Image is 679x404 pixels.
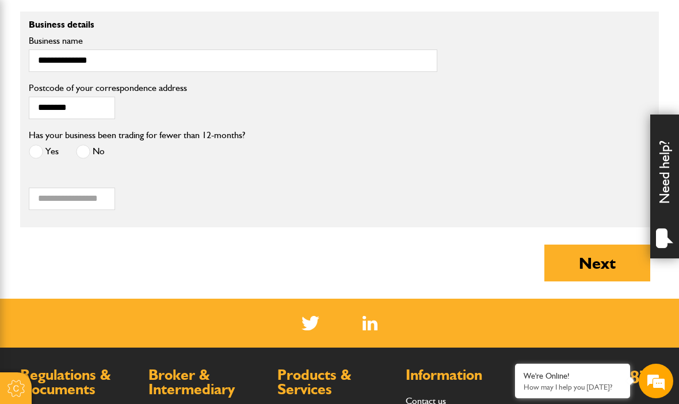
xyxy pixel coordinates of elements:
h2: Broker & Intermediary [148,368,265,397]
p: Business details [29,20,437,29]
div: Need help? [650,115,679,258]
img: Twitter [302,316,319,330]
label: No [76,144,105,159]
em: Start Chat [157,317,209,332]
label: Has your business been trading for fewer than 12-months? [29,131,245,140]
h2: Information [406,368,522,383]
button: Next [544,245,650,281]
label: Yes [29,144,59,159]
label: Business name [29,36,437,45]
h2: Regulations & Documents [20,368,137,397]
p: How may I help you today? [524,383,621,391]
img: Linked In [363,316,378,330]
div: Chat with us now [60,64,193,79]
div: Minimize live chat window [189,6,216,33]
textarea: Type your message and hit 'Enter' [15,208,210,340]
input: Enter your phone number [15,174,210,200]
input: Enter your last name [15,106,210,132]
input: Enter your email address [15,140,210,166]
a: LinkedIn [363,316,378,330]
label: Postcode of your correspondence address [29,83,437,93]
h2: Products & Services [277,368,394,397]
div: We're Online! [524,371,621,381]
img: d_20077148190_company_1631870298795_20077148190 [20,64,48,80]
